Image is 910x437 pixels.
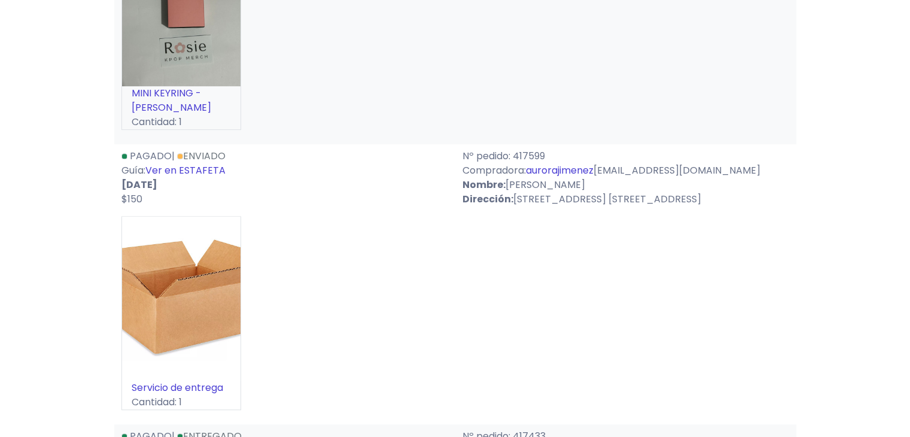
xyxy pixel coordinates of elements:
[462,192,789,207] p: [STREET_ADDRESS] [STREET_ADDRESS]
[132,381,223,394] a: Servicio de entrega
[114,149,455,207] div: | Guía:
[121,178,448,192] p: [DATE]
[462,149,789,163] p: Nº pedido: 417599
[121,192,142,206] span: $150
[462,192,513,206] strong: Dirección:
[132,86,211,114] a: MINI KEYRING - [PERSON_NAME]
[122,115,241,129] p: Cantidad: 1
[130,149,172,163] span: Pagado
[526,163,594,177] a: aurorajimenez
[462,163,789,178] p: Compradora: [EMAIL_ADDRESS][DOMAIN_NAME]
[122,217,241,381] img: small_1756357800090.jpeg
[145,163,226,177] a: Ver en ESTAFETA
[177,149,226,163] a: Enviado
[462,178,789,192] p: [PERSON_NAME]
[122,395,241,409] p: Cantidad: 1
[462,178,506,192] strong: Nombre:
